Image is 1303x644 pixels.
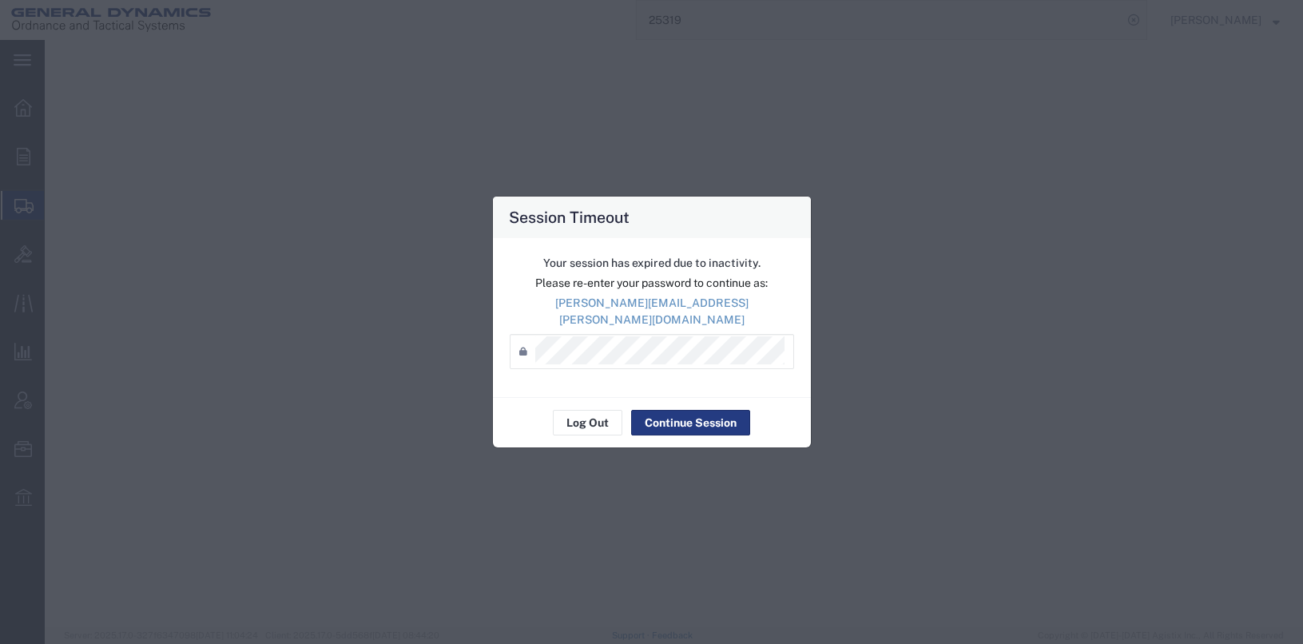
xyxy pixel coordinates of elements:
p: Please re-enter your password to continue as: [510,275,794,292]
p: Your session has expired due to inactivity. [510,255,794,272]
button: Continue Session [631,410,750,435]
button: Log Out [553,410,622,435]
h4: Session Timeout [509,205,630,229]
p: [PERSON_NAME][EMAIL_ADDRESS][PERSON_NAME][DOMAIN_NAME] [510,295,794,328]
